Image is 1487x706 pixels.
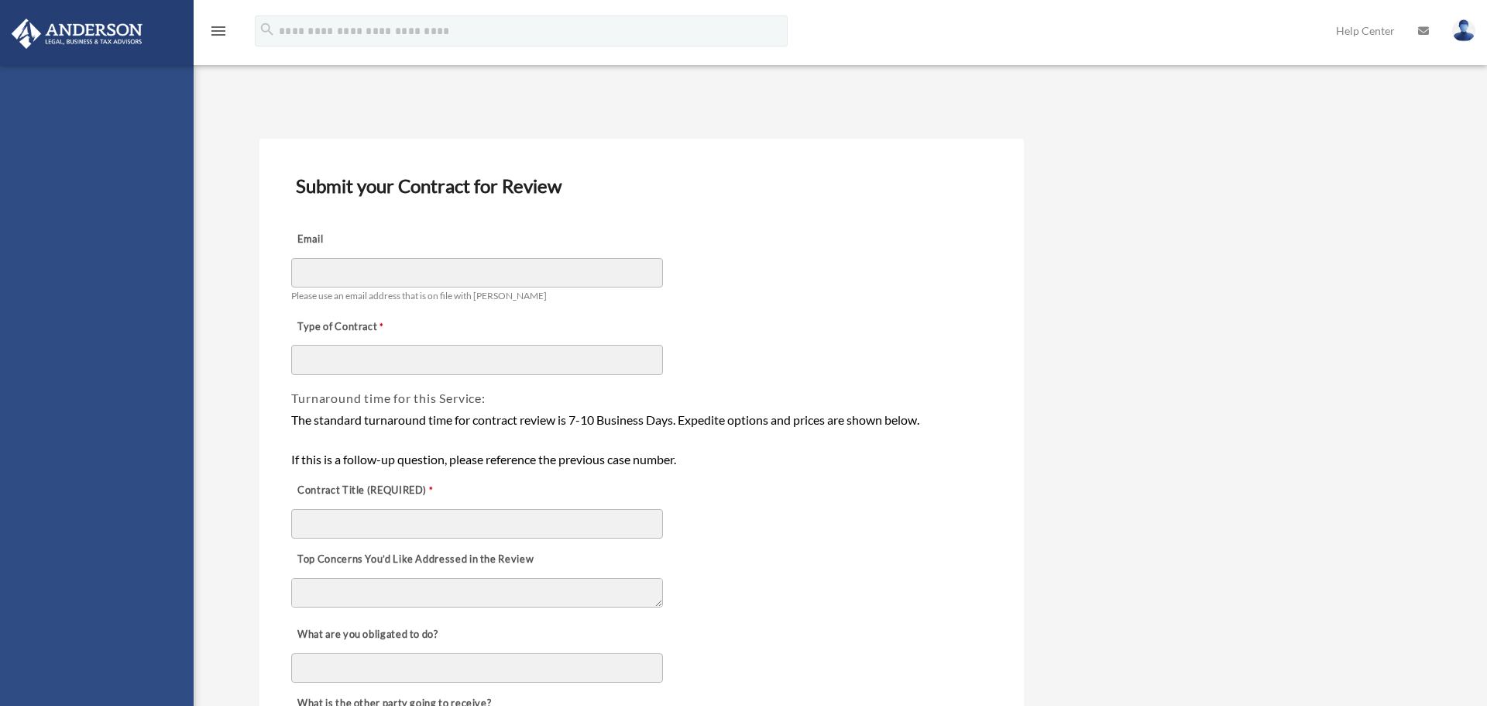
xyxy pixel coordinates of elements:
h3: Submit your Contract for Review [290,170,993,202]
a: menu [209,27,228,40]
label: Email [291,229,446,251]
label: What are you obligated to do? [291,625,446,646]
span: Turnaround time for this Service: [291,391,485,405]
img: Anderson Advisors Platinum Portal [7,19,147,49]
label: Top Concerns You’d Like Addressed in the Review [291,549,537,570]
div: The standard turnaround time for contract review is 7-10 Business Days. Expedite options and pric... [291,410,991,470]
span: Please use an email address that is on file with [PERSON_NAME] [291,290,547,301]
i: search [259,21,276,38]
label: Type of Contract [291,316,446,338]
img: User Pic [1452,19,1475,42]
label: Contract Title (REQUIRED) [291,480,446,501]
i: menu [209,22,228,40]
